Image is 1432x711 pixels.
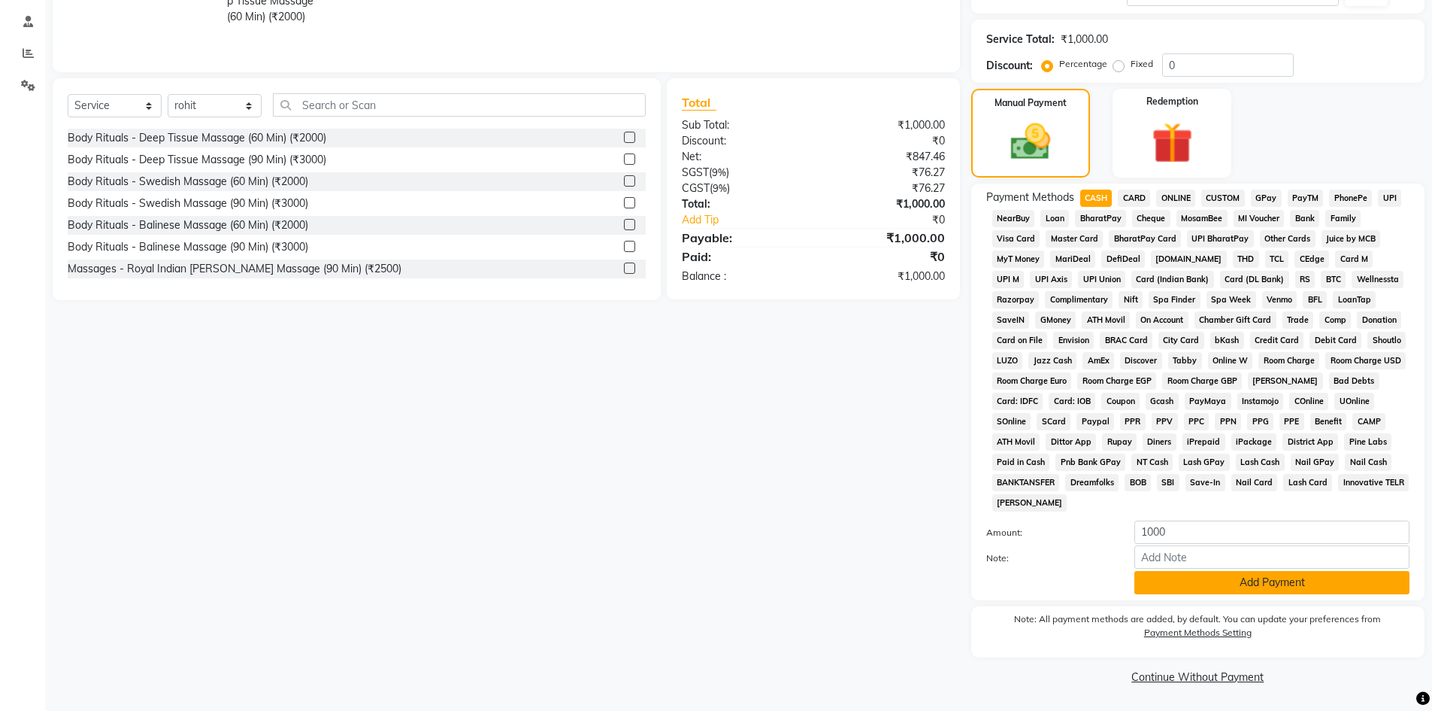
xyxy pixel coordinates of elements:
a: Add Tip [671,212,837,228]
span: Discover [1120,352,1162,369]
div: ₹1,000.00 [813,196,956,212]
div: Body Rituals - Balinese Massage (60 Min) (₹2000) [68,217,308,233]
span: ATH Movil [992,433,1040,451]
div: ₹0 [837,212,956,228]
span: Dittor App [1046,433,1096,451]
span: BOB [1125,474,1151,491]
span: Card: IDFC [992,393,1043,410]
label: Note: All payment methods are added, by default. You can update your preferences from [986,612,1409,646]
span: Chamber Gift Card [1194,311,1276,329]
span: DefiDeal [1101,251,1145,268]
div: Body Rituals - Swedish Massage (60 Min) (₹2000) [68,174,308,190]
span: Pnb Bank GPay [1055,454,1125,471]
div: ₹76.27 [813,181,956,196]
span: Other Cards [1260,230,1315,248]
span: UPI [1378,190,1401,207]
div: Payable: [671,229,813,247]
div: Balance : [671,269,813,284]
div: Sub Total: [671,117,813,133]
span: CEdge [1294,251,1329,268]
span: Benefit [1310,413,1347,430]
span: Nift [1119,291,1143,308]
span: Room Charge EGP [1077,372,1156,390]
span: Tabby [1168,352,1202,369]
div: ₹847.46 [813,149,956,165]
img: _gift.svg [1139,117,1206,169]
span: Cheque [1132,210,1170,227]
span: Wellnessta [1352,271,1403,288]
span: LUZO [992,352,1023,369]
span: RS [1295,271,1315,288]
span: PayMaya [1185,393,1231,410]
span: UPI Axis [1030,271,1072,288]
span: Bank [1290,210,1319,227]
span: Room Charge USD [1325,352,1406,369]
div: ₹76.27 [813,165,956,181]
span: MosamBee [1176,210,1228,227]
span: PPC [1184,413,1209,430]
span: Trade [1282,311,1314,329]
span: BANKTANSFER [992,474,1060,491]
span: Nail Card [1231,474,1278,491]
span: Spa Finder [1149,291,1200,308]
span: Razorpay [992,291,1040,308]
span: UPI Union [1078,271,1125,288]
span: [DOMAIN_NAME] [1151,251,1227,268]
span: 9% [712,166,726,178]
span: MyT Money [992,251,1045,268]
span: UOnline [1334,393,1374,410]
div: Body Rituals - Deep Tissue Massage (90 Min) (₹3000) [68,152,326,168]
span: Comp [1319,311,1351,329]
span: Nail Cash [1345,454,1391,471]
span: ATH Movil [1082,311,1130,329]
span: Innovative TELR [1338,474,1409,491]
span: Instamojo [1237,393,1284,410]
span: District App [1282,433,1338,451]
span: CASH [1080,190,1113,207]
span: Card (DL Bank) [1220,271,1289,288]
span: BharatPay [1075,210,1126,227]
span: PPN [1215,413,1241,430]
label: Note: [975,551,1124,565]
span: COnline [1289,393,1328,410]
span: Room Charge GBP [1162,372,1242,390]
span: Payment Methods [986,190,1074,205]
label: Redemption [1146,95,1198,108]
span: Loan [1040,210,1069,227]
span: CGST [682,181,710,195]
span: PhonePe [1329,190,1372,207]
span: BTC [1321,271,1346,288]
span: MariDeal [1050,251,1095,268]
span: Gcash [1146,393,1179,410]
div: ₹1,000.00 [813,117,956,133]
div: Massages - Royal Indian [PERSON_NAME] Massage (90 Min) (₹2500) [68,261,401,277]
span: PPV [1152,413,1178,430]
span: On Account [1136,311,1188,329]
span: Nail GPay [1291,454,1340,471]
span: BFL [1303,291,1327,308]
div: Body Rituals - Balinese Massage (90 Min) (₹3000) [68,239,308,255]
label: Fixed [1131,57,1153,71]
span: Shoutlo [1367,332,1406,349]
input: Add Note [1134,545,1409,569]
span: Envision [1053,332,1094,349]
a: Continue Without Payment [974,670,1421,685]
span: Spa Week [1206,291,1256,308]
div: Total: [671,196,813,212]
span: CARD [1118,190,1150,207]
span: SGST [682,166,709,179]
span: [PERSON_NAME] [992,494,1067,512]
span: Lash GPay [1179,454,1230,471]
span: GPay [1251,190,1282,207]
div: ₹1,000.00 [813,229,956,247]
span: AmEx [1082,352,1114,369]
span: Room Charge [1258,352,1319,369]
span: Online W [1208,352,1253,369]
span: MI Voucher [1234,210,1285,227]
span: Pine Labs [1344,433,1391,451]
span: BRAC Card [1100,332,1152,349]
span: GMoney [1035,311,1076,329]
span: Venmo [1262,291,1297,308]
label: Percentage [1059,57,1107,71]
span: Save-In [1185,474,1225,491]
